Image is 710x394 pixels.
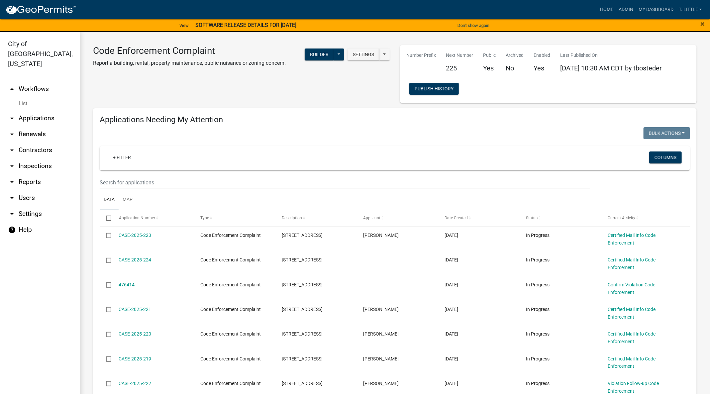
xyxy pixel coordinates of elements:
span: In Progress [526,257,550,262]
span: Date Created [445,216,468,220]
span: In Progress [526,307,550,312]
a: Certified Mail Info Code Enforcement [608,307,656,320]
span: 09/10/2025 [445,282,458,287]
button: Close [701,20,705,28]
i: arrow_drop_down [8,130,16,138]
span: Description [282,216,302,220]
a: CASE-2025-224 [119,257,152,262]
a: Certified Mail Info Code Enforcement [608,356,656,369]
span: Code Enforcement Complaint [200,381,261,386]
p: Last Published On [560,52,662,59]
i: arrow_drop_down [8,162,16,170]
p: Next Number [446,52,473,59]
span: Application Number [119,216,155,220]
datatable-header-cell: Select [100,210,112,226]
h5: No [506,64,524,72]
button: Don't show again [455,20,492,31]
span: 09/10/2025 [445,381,458,386]
button: Settings [348,49,379,60]
button: Publish History [409,83,459,95]
h5: Yes [534,64,551,72]
a: Violation Follow-up Code Enforcement [608,381,659,394]
span: Tara Bosteder [363,381,399,386]
h5: Yes [483,64,496,72]
span: 09/10/2025 [445,257,458,262]
datatable-header-cell: Type [194,210,275,226]
datatable-header-cell: Application Number [112,210,194,226]
span: 1101 N L ST [282,331,323,337]
span: Status [526,216,538,220]
h5: 225 [446,64,473,72]
datatable-header-cell: Applicant [357,210,438,226]
span: In Progress [526,331,550,337]
a: View [177,20,191,31]
datatable-header-cell: Date Created [438,210,520,226]
span: 09/10/2025 [445,331,458,337]
span: 09/10/2025 [445,307,458,312]
i: arrow_drop_down [8,210,16,218]
a: My Dashboard [636,3,676,16]
a: Home [597,3,616,16]
strong: SOFTWARE RELEASE DETAILS FOR [DATE] [195,22,296,28]
p: Archived [506,52,524,59]
p: Enabled [534,52,551,59]
a: T. Little [676,3,705,16]
datatable-header-cell: Status [520,210,601,226]
span: Code Enforcement Complaint [200,282,261,287]
button: Builder [305,49,334,60]
span: Tara Bosteder [363,233,399,238]
span: [DATE] 10:30 AM CDT by tbosteder [560,64,662,72]
span: Code Enforcement Complaint [200,307,261,312]
a: Certified Mail Info Code Enforcement [608,257,656,270]
a: CASE-2025-220 [119,331,152,337]
a: Certified Mail Info Code Enforcement [608,331,656,344]
a: Admin [616,3,636,16]
h3: Code Enforcement Complaint [93,45,286,56]
h4: Applications Needing My Attention [100,115,690,125]
i: help [8,226,16,234]
span: 09/10/2025 [445,233,458,238]
span: 09/10/2025 [445,356,458,361]
a: Map [119,189,137,211]
span: Code Enforcement Complaint [200,356,261,361]
i: arrow_drop_down [8,178,16,186]
span: Michael Visser [363,307,399,312]
i: arrow_drop_down [8,194,16,202]
span: 1502 E EUCLID AVE [282,381,323,386]
wm-modal-confirm: Workflow Publish History [409,86,459,92]
datatable-header-cell: Description [275,210,357,226]
a: Certified Mail Info Code Enforcement [608,233,656,246]
span: Code Enforcement Complaint [200,331,261,337]
span: Current Activity [608,216,635,220]
a: CASE-2025-222 [119,381,152,386]
span: Applicant [363,216,380,220]
span: 405 W SALEM AVE [282,233,323,238]
span: × [701,19,705,29]
a: 476414 [119,282,135,287]
span: Code Enforcement Complaint [200,257,261,262]
p: Number Prefix [407,52,436,59]
i: arrow_drop_down [8,146,16,154]
span: 1108 N L ST [282,307,323,312]
i: arrow_drop_up [8,85,16,93]
datatable-header-cell: Current Activity [601,210,683,226]
a: Data [100,189,119,211]
a: Confirm Violation Code Enforcement [608,282,655,295]
span: Michael Visser [363,356,399,361]
p: Report a building, rental, property maintenance, public nuisance or zoning concern. [93,59,286,67]
span: In Progress [526,356,550,361]
span: 1502 E EUCLID AVE [282,282,323,287]
button: Columns [649,151,682,163]
span: Type [200,216,209,220]
a: + Filter [108,151,136,163]
button: Bulk Actions [644,127,690,139]
span: Code Enforcement Complaint [200,233,261,238]
span: Michael Visser [363,331,399,337]
span: In Progress [526,381,550,386]
a: CASE-2025-219 [119,356,152,361]
span: In Progress [526,233,550,238]
i: arrow_drop_down [8,114,16,122]
span: 1001 N L ST [282,356,323,361]
a: CASE-2025-221 [119,307,152,312]
input: Search for applications [100,176,590,189]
